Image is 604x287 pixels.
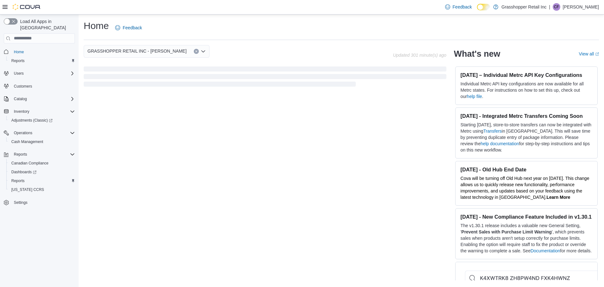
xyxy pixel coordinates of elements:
span: CF [554,3,559,11]
span: Loading [84,68,446,88]
a: Learn More [546,195,570,200]
span: Dashboards [11,169,36,175]
span: GRASSHOPPER RETAIL INC - [PERSON_NAME] [87,47,187,55]
h3: [DATE] - New Compliance Feature Included in v1.30.1 [461,214,592,220]
h1: Home [84,20,109,32]
button: Catalog [1,95,77,103]
a: Adjustments (Classic) [6,116,77,125]
a: Feedback [113,21,144,34]
p: The v1.30.1 release includes a valuable new General Setting, ' ', which prevents sales when produ... [461,222,592,254]
a: Settings [11,199,30,206]
a: Dashboards [6,168,77,176]
span: Users [11,70,75,77]
button: Cash Management [6,137,77,146]
a: help file [467,94,482,99]
h2: What's new [454,49,500,59]
a: Reports [9,57,27,65]
a: Adjustments (Classic) [9,117,55,124]
p: [PERSON_NAME] [563,3,599,11]
span: Feedback [123,25,142,31]
span: Operations [14,130,32,135]
button: Operations [11,129,35,137]
span: Operations [11,129,75,137]
svg: External link [595,52,599,56]
span: Customers [11,82,75,90]
span: Washington CCRS [9,186,75,193]
button: Reports [6,176,77,185]
button: Inventory [11,108,32,115]
button: Open list of options [201,49,206,54]
a: Cash Management [9,138,46,146]
a: Transfers [483,129,502,134]
span: Feedback [453,4,472,10]
span: Reports [9,57,75,65]
div: Connor French [553,3,560,11]
a: Dashboards [9,168,39,176]
a: Reports [9,177,27,185]
span: Cash Management [9,138,75,146]
span: Home [14,49,24,55]
p: Starting [DATE], store-to-store transfers can now be integrated with Metrc using in [GEOGRAPHIC_D... [461,122,592,153]
button: Reports [6,56,77,65]
span: [US_STATE] CCRS [11,187,44,192]
span: Catalog [11,95,75,103]
button: Canadian Compliance [6,159,77,168]
a: Feedback [443,1,474,13]
span: Reports [11,151,75,158]
button: Users [11,70,26,77]
button: Operations [1,129,77,137]
p: | [549,3,550,11]
span: Customers [14,84,32,89]
span: Users [14,71,24,76]
strong: Prevent Sales with Purchase Limit Warning [461,229,552,234]
span: Canadian Compliance [9,159,75,167]
img: Cova [13,4,41,10]
nav: Complex example [4,45,75,224]
button: Catalog [11,95,29,103]
h3: [DATE] – Individual Metrc API Key Configurations [461,72,592,78]
span: Cova will be turning off Old Hub next year on [DATE]. This change allows us to quickly release ne... [461,176,589,200]
button: Clear input [194,49,199,54]
span: Catalog [14,96,27,101]
span: Settings [11,198,75,206]
span: Adjustments (Classic) [11,118,53,123]
button: Customers [1,82,77,91]
span: Reports [11,178,25,183]
a: Customers [11,83,35,90]
button: Home [1,47,77,56]
button: [US_STATE] CCRS [6,185,77,194]
span: Adjustments (Classic) [9,117,75,124]
input: Dark Mode [477,4,490,10]
span: Reports [11,58,25,63]
span: Reports [14,152,27,157]
span: Inventory [11,108,75,115]
span: Home [11,48,75,56]
a: Home [11,48,26,56]
p: Individual Metrc API key configurations are now available for all Metrc states. For instructions ... [461,81,592,100]
button: Reports [1,150,77,159]
span: Reports [9,177,75,185]
p: Updated 301 minute(s) ago [393,53,446,58]
span: Canadian Compliance [11,161,48,166]
h3: [DATE] - Old Hub End Date [461,166,592,173]
span: Dark Mode [477,10,477,11]
span: Cash Management [11,139,43,144]
button: Reports [11,151,30,158]
a: Documentation [530,248,560,253]
span: Settings [14,200,27,205]
button: Inventory [1,107,77,116]
a: [US_STATE] CCRS [9,186,47,193]
span: Load All Apps in [GEOGRAPHIC_DATA] [18,18,75,31]
button: Users [1,69,77,78]
a: help documentation [481,141,519,146]
a: View allExternal link [579,51,599,56]
span: Inventory [14,109,29,114]
button: Settings [1,198,77,207]
p: Grasshopper Retail Inc [501,3,546,11]
a: Canadian Compliance [9,159,51,167]
h3: [DATE] - Integrated Metrc Transfers Coming Soon [461,113,592,119]
span: Dashboards [9,168,75,176]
